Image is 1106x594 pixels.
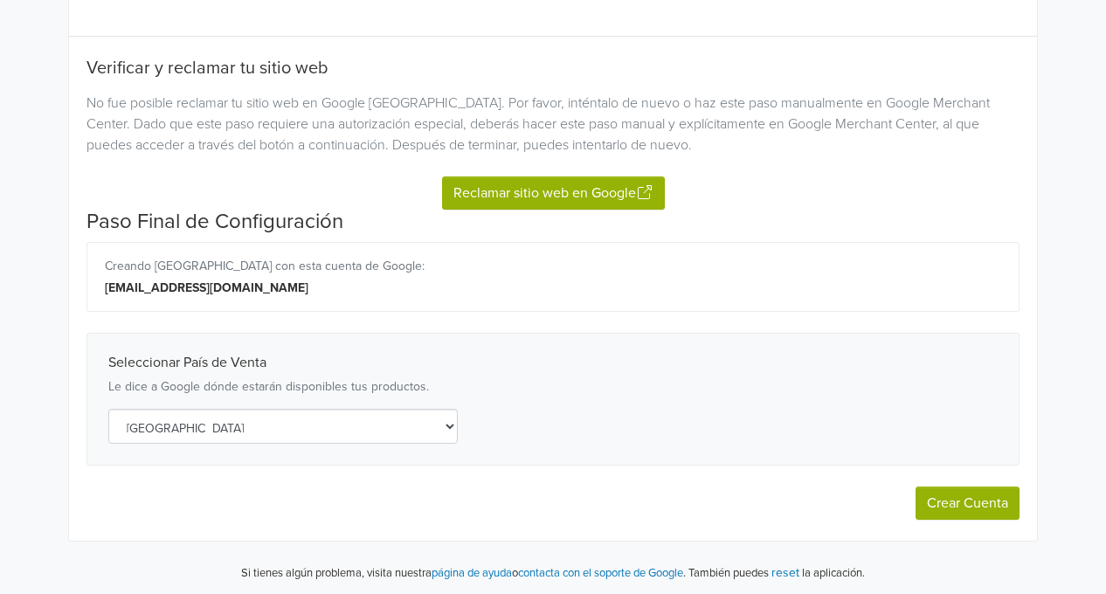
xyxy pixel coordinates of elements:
div: [EMAIL_ADDRESS][DOMAIN_NAME] [105,279,1001,297]
button: Reclamar sitio web en Google [442,176,665,210]
div: No fue posible reclamar tu sitio web en Google [GEOGRAPHIC_DATA]. Por favor, inténtalo de nuevo o... [73,93,1033,155]
a: contacta con el soporte de Google [518,566,683,580]
button: Crear Cuenta [916,487,1020,520]
p: Si tienes algún problema, visita nuestra o . [241,565,686,583]
p: Le dice a Google dónde estarán disponibles tus productos. [108,378,998,396]
button: reset [771,563,799,583]
p: También puedes la aplicación. [686,563,865,583]
h4: Seleccionar País de Venta [108,355,998,371]
h4: Paso Final de Configuración [86,210,1020,235]
a: página de ayuda [432,566,512,580]
div: Creando [GEOGRAPHIC_DATA] con esta cuenta de Google: [105,257,1001,275]
h5: Verificar y reclamar tu sitio web [86,58,1020,79]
